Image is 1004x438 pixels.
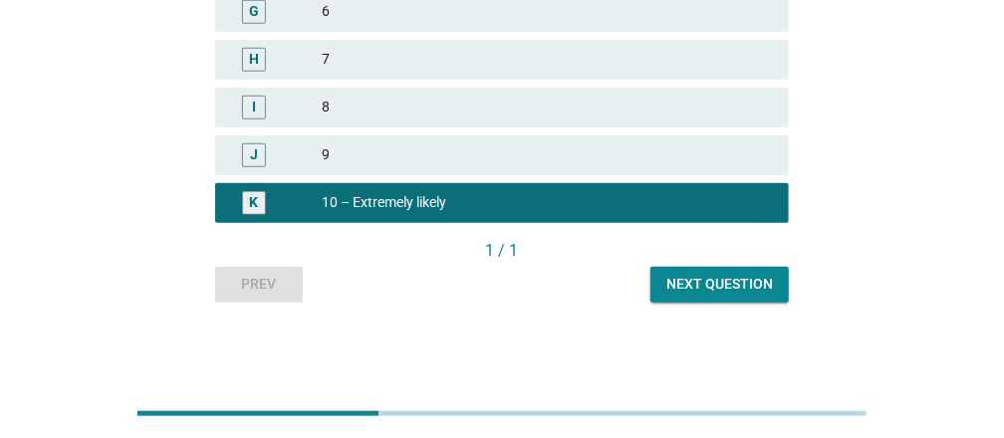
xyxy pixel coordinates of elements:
[250,144,258,165] div: J
[322,96,773,119] div: 8
[322,143,773,167] div: 9
[322,48,773,72] div: 7
[249,49,259,70] div: H
[249,192,258,213] div: K
[322,191,773,215] div: 10 – Extremely likely
[666,274,773,295] div: Next question
[650,267,789,303] button: Next question
[249,1,259,22] div: G
[252,97,256,117] div: I
[215,239,789,263] div: 1 / 1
